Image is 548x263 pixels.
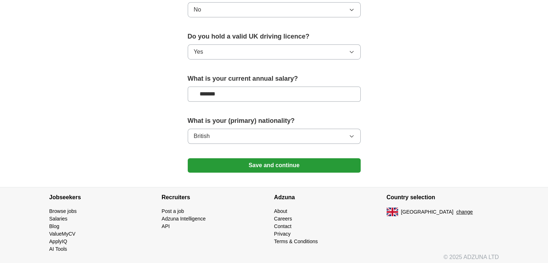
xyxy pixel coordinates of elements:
a: AI Tools [49,246,67,252]
span: [GEOGRAPHIC_DATA] [401,208,454,216]
a: Contact [274,223,291,229]
span: Yes [194,48,203,56]
button: British [188,129,361,144]
img: UK flag [387,208,398,216]
a: Blog [49,223,59,229]
label: What is your current annual salary? [188,74,361,84]
a: Browse jobs [49,208,77,214]
a: Privacy [274,231,291,237]
button: Yes [188,44,361,59]
button: No [188,2,361,17]
a: Post a job [162,208,184,214]
a: About [274,208,288,214]
a: Careers [274,216,292,222]
span: No [194,5,201,14]
span: British [194,132,210,141]
label: Do you hold a valid UK driving licence? [188,32,361,41]
a: Adzuna Intelligence [162,216,206,222]
a: Salaries [49,216,68,222]
a: ValueMyCV [49,231,76,237]
label: What is your (primary) nationality? [188,116,361,126]
h4: Country selection [387,187,499,208]
button: Save and continue [188,158,361,173]
a: ApplyIQ [49,239,67,244]
a: Terms & Conditions [274,239,318,244]
button: change [456,208,473,216]
a: API [162,223,170,229]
